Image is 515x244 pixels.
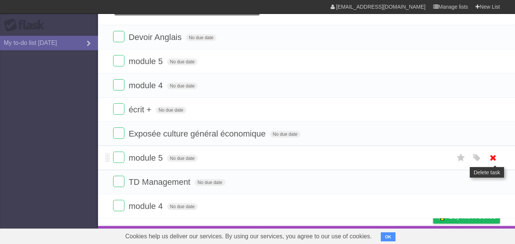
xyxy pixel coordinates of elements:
label: Done [113,79,124,91]
a: Suggest a feature [452,228,500,242]
span: No due date [156,107,186,114]
span: TD Management [129,177,192,187]
label: Done [113,55,124,66]
label: Done [113,103,124,115]
a: About [333,228,349,242]
a: Terms [398,228,414,242]
a: Developers [358,228,388,242]
span: module 4 [129,81,165,90]
span: module 5 [129,153,165,163]
span: Cookies help us deliver our services. By using our services, you agree to our use of cookies. [118,229,379,244]
button: OK [381,232,395,241]
span: No due date [186,34,216,41]
label: Done [113,152,124,163]
span: Exposée culture général économique [129,129,267,138]
span: Devoir Anglais [129,32,184,42]
span: Buy me a coffee [449,210,496,223]
span: No due date [270,131,300,138]
span: No due date [167,203,198,210]
span: No due date [167,155,198,162]
a: Privacy [423,228,443,242]
span: écrit + [129,105,153,114]
label: Done [113,31,124,42]
span: No due date [195,179,225,186]
div: Flask [4,18,49,32]
label: Done [113,127,124,139]
span: module 4 [129,201,165,211]
span: No due date [167,83,198,89]
label: Done [113,176,124,187]
label: Star task [454,152,468,164]
label: Done [113,200,124,211]
span: module 5 [129,57,165,66]
span: No due date [167,58,198,65]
